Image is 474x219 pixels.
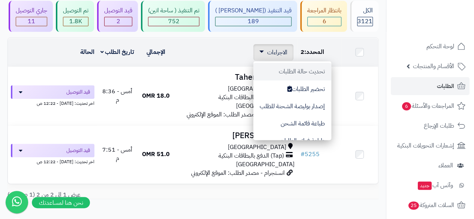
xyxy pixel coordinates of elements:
[148,17,199,26] div: 752
[191,168,285,177] span: انستجرام - مصدر الطلب: الموقع الإلكتروني
[418,182,432,190] span: جديد
[16,17,47,26] div: 11
[66,147,90,154] span: قيد التوصيل
[218,152,284,160] span: (Tap) الدفع بالبطاقات البنكية
[16,6,47,15] div: جاري التوصيل
[423,6,467,21] img: logo-2.png
[408,201,419,210] span: 25
[142,150,170,159] span: 51.0 OMR
[397,140,454,151] span: إشعارات التحويلات البنكية
[248,17,259,26] span: 189
[253,80,331,98] button: تحضير الطلبات
[7,1,54,32] a: جاري التوصيل 11
[253,98,331,115] button: إصدار بوليصة الشحنة للطلب
[11,99,94,107] div: اخر تحديث: [DATE] - 12:22 ص
[438,160,453,171] span: العملاء
[142,91,170,100] span: 18.0 OMR
[413,61,454,72] span: الأقسام والمنتجات
[308,17,341,26] div: 6
[391,196,470,214] a: السلات المتروكة25
[102,145,132,163] span: أمس - 7:51 م
[424,121,454,131] span: طلبات الإرجاع
[80,48,94,57] a: الحالة
[307,6,341,15] div: بانتظار المراجعة
[218,93,284,102] span: (Tap) الدفع بالبطاقات البنكية
[96,1,139,32] a: قيد التوصيل 2
[187,110,285,119] span: زيارة مباشرة - مصدر الطلب: الموقع الإلكتروني
[253,132,331,149] button: طباعة فواتير الطلبات
[117,17,120,26] span: 2
[236,160,295,169] span: [GEOGRAPHIC_DATA]
[253,63,331,80] button: تحديث حالة الطلبات
[391,137,470,155] a: إشعارات التحويلات البنكية
[301,150,305,159] span: #
[69,17,82,26] span: 1.8K
[148,6,199,15] div: تم التنفيذ ( ساحة اتين)
[54,1,96,32] a: تم التوصيل 1.8K
[147,48,165,57] a: الإجمالي
[63,17,88,26] div: 1753
[100,48,135,57] a: تاريخ الطلب
[401,101,454,111] span: المراجعات والأسئلة
[391,77,470,95] a: الطلبات
[323,17,326,26] span: 6
[301,48,338,57] div: المحدد:
[391,37,470,55] a: لوحة التحكم
[2,191,193,199] div: عرض 1 إلى 2 من 2 (1 صفحات)
[391,117,470,135] a: طلبات الإرجاع
[348,1,380,32] a: الكل3121
[228,85,286,93] span: [GEOGRAPHIC_DATA]
[408,200,454,210] span: السلات المتروكة
[28,17,35,26] span: 11
[357,6,373,15] div: الكل
[215,17,291,26] div: 189
[301,150,320,159] a: #5255
[402,102,411,111] span: 6
[267,48,287,57] span: الاجراءات
[228,143,286,152] span: [GEOGRAPHIC_DATA]
[417,180,453,191] span: وآتس آب
[66,88,90,96] span: قيد التوصيل
[105,17,132,26] div: 2
[301,48,304,57] span: 2
[63,6,88,15] div: تم التوصيل
[104,6,132,15] div: قيد التوصيل
[177,131,295,140] h3: [PERSON_NAME]
[206,1,299,32] a: قيد التنفيذ ([PERSON_NAME] ) 189
[139,1,206,32] a: تم التنفيذ ( ساحة اتين) 752
[168,17,179,26] span: 752
[437,81,454,91] span: الطلبات
[177,73,295,82] h3: Taher Al Mamari
[299,1,348,32] a: بانتظار المراجعة 6
[236,101,295,110] span: [GEOGRAPHIC_DATA]
[426,41,454,52] span: لوحة التحكم
[215,6,292,15] div: قيد التنفيذ ([PERSON_NAME] )
[357,17,372,26] span: 3121
[391,97,470,115] a: المراجعات والأسئلة6
[102,87,132,104] span: أمس - 8:36 م
[11,157,94,165] div: اخر تحديث: [DATE] - 12:22 ص
[253,115,331,132] button: طباعة قائمة الشحن
[391,156,470,174] a: العملاء
[391,176,470,194] a: وآتس آبجديد
[259,48,287,57] a: الاجراءات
